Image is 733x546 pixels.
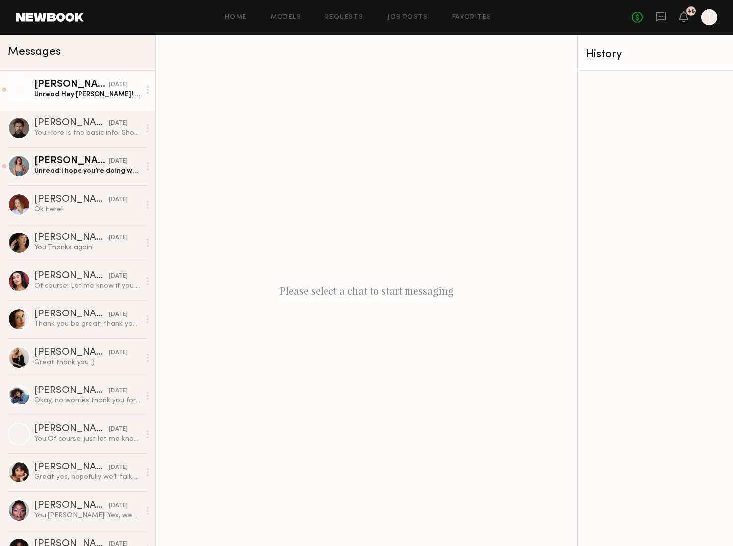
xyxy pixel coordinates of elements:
[34,156,109,166] div: [PERSON_NAME]
[156,35,577,546] div: Please select a chat to start messaging
[34,348,109,358] div: [PERSON_NAME]
[109,234,128,243] div: [DATE]
[701,9,717,25] a: T
[109,272,128,281] div: [DATE]
[325,14,363,21] a: Requests
[109,157,128,166] div: [DATE]
[34,233,109,243] div: [PERSON_NAME]
[387,14,428,21] a: Job Posts
[109,195,128,205] div: [DATE]
[586,49,725,60] div: History
[34,358,140,367] div: Great thank you :)
[34,463,109,472] div: [PERSON_NAME]
[34,166,140,176] div: Unread: I hope you’re doing well, [PERSON_NAME]! Were the clients happy with our Freebid razor sh...
[109,310,128,319] div: [DATE]
[34,386,109,396] div: [PERSON_NAME]
[34,501,109,511] div: [PERSON_NAME]
[34,319,140,329] div: Thank you be great, thank you so much! Have a great weekend:)
[34,511,140,520] div: You: [PERSON_NAME]! Yes, we will definitely be shooting in the future so I will keep you in mind ...
[452,14,491,21] a: Favorites
[34,310,109,319] div: [PERSON_NAME]
[34,90,140,99] div: Unread: Hey [PERSON_NAME]! Hope all is well! Checking to see if you ever share images for use in ...
[34,472,140,482] div: Great yes, hopefully we’ll talk soon! :)
[34,434,140,444] div: You: Of course, just let me know! I'm still waiting on approval from the client so nothing is set...
[34,205,140,214] div: Ok here!
[34,118,109,128] div: [PERSON_NAME]
[109,80,128,90] div: [DATE]
[34,424,109,434] div: [PERSON_NAME]
[8,46,61,58] span: Messages
[109,387,128,396] div: [DATE]
[34,243,140,252] div: You: Thanks again!
[687,9,695,14] div: 48
[34,271,109,281] div: [PERSON_NAME]
[34,396,140,405] div: Okay, no worries thank you for letting me know! :)
[225,14,247,21] a: Home
[109,119,128,128] div: [DATE]
[34,281,140,291] div: Of course! Let me know if you can approve the hours I submitted [DATE] :)
[271,14,301,21] a: Models
[109,348,128,358] div: [DATE]
[34,128,140,138] div: You: Here is the basic info. Shoot Date: [DATE] Location: DTLA starting near the [PERSON_NAME][GE...
[109,463,128,472] div: [DATE]
[109,425,128,434] div: [DATE]
[34,195,109,205] div: [PERSON_NAME]
[34,80,109,90] div: [PERSON_NAME]
[109,501,128,511] div: [DATE]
